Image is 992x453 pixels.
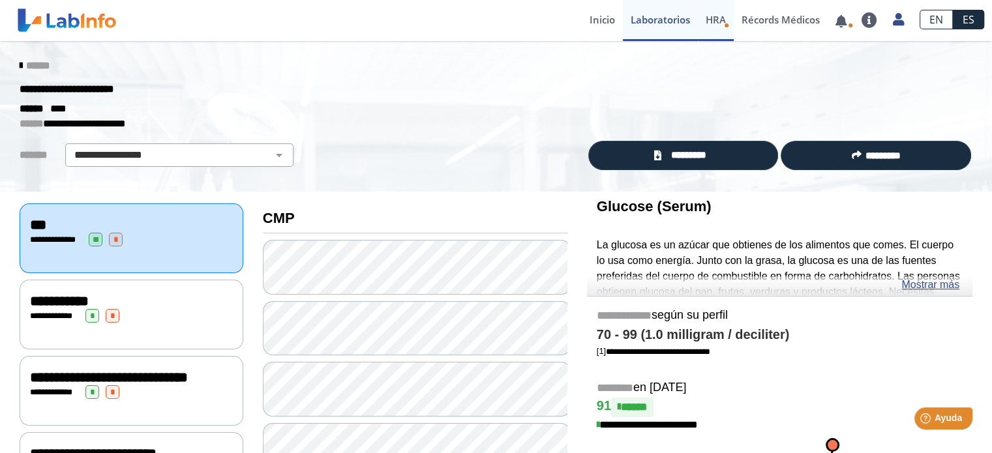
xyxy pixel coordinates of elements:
span: HRA [706,13,726,26]
a: EN [920,10,953,29]
p: La glucosa es un azúcar que obtienes de los alimentos que comes. El cuerpo lo usa como energía. J... [597,237,963,346]
h4: 91 [597,398,963,417]
h5: en [DATE] [597,381,963,396]
a: [1] [597,346,710,356]
b: Glucose (Serum) [597,198,712,214]
h5: según su perfil [597,308,963,323]
iframe: Help widget launcher [876,402,978,439]
a: ES [953,10,984,29]
a: Mostrar más [901,277,959,293]
b: CMP [263,210,295,226]
h4: 70 - 99 (1.0 milligram / deciliter) [597,327,963,343]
